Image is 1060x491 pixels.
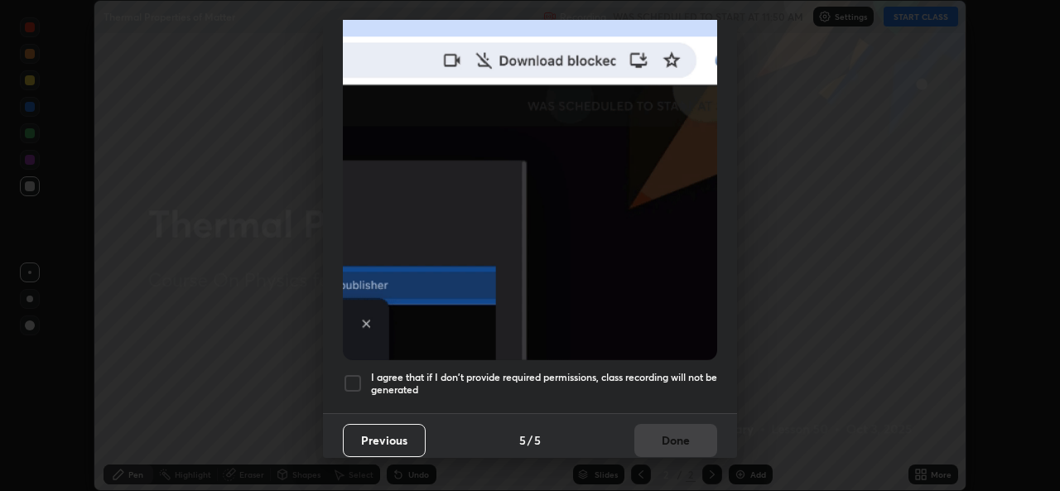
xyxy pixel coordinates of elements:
h4: 5 [519,431,526,449]
h5: I agree that if I don't provide required permissions, class recording will not be generated [371,371,717,397]
h4: 5 [534,431,541,449]
h4: / [528,431,532,449]
button: Previous [343,424,426,457]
